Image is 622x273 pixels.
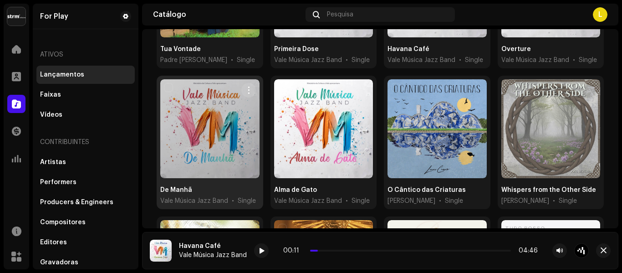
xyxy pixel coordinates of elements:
div: Editores [40,239,67,246]
div: Vale Música Jazz Band [179,252,247,259]
div: Single [238,196,256,206]
re-m-nav-item: Lançamentos [36,66,135,84]
div: Overture [501,45,531,54]
re-a-nav-header: Contribuintes [36,131,135,153]
div: For Play [40,13,68,20]
img: 5b96c525-98b7-408d-b252-cbff09aba785 [150,240,172,262]
re-m-nav-item: Compositores [36,213,135,232]
span: • [459,56,461,65]
div: Havana Café [387,45,429,54]
span: • [439,196,441,206]
span: Lucas Cassaro [387,196,435,206]
div: Gravadoras [40,259,78,266]
span: Joel Bezerra [501,196,549,206]
div: Alma de Gato [274,185,317,195]
span: Padre Milton Satiro [160,56,227,65]
span: • [553,196,555,206]
span: Vale Música Jazz Band [160,196,228,206]
img: 408b884b-546b-4518-8448-1008f9c76b02 [7,7,25,26]
div: Primeira Dose [274,45,319,54]
div: 00:11 [283,247,306,254]
div: Whispers from the Other Side [501,185,596,195]
div: L [593,7,607,22]
re-m-nav-item: Artistas [36,153,135,171]
span: • [232,196,234,206]
span: • [346,56,348,65]
span: • [231,56,233,65]
div: Producers & Engineers [40,199,113,206]
span: • [573,56,575,65]
div: Tua Vontade [160,45,201,54]
span: Vale Música Jazz Band [501,56,569,65]
div: Artistas [40,159,66,166]
div: 04:46 [515,247,538,254]
re-m-nav-item: Producers & Engineers [36,193,135,211]
div: Catálogo [153,11,302,18]
span: Pesquisa [327,11,353,18]
re-m-nav-item: Faixas [36,86,135,104]
div: Faixas [40,91,61,98]
re-m-nav-item: Gravadoras [36,253,135,272]
div: Single [559,196,577,206]
span: Vale Música Jazz Band [274,196,342,206]
span: Vale Música Jazz Band [387,56,455,65]
re-a-nav-header: Ativos [36,44,135,66]
span: Vale Música Jazz Band [274,56,342,65]
div: Compositores [40,219,86,226]
div: Single [352,56,370,65]
re-m-nav-item: Vídeos [36,106,135,124]
div: Vídeos [40,111,62,118]
div: De Manhã [160,185,192,195]
div: Havana Café [179,242,247,250]
div: Lançamentos [40,71,84,78]
div: O Cântico das Criaturas [387,185,466,195]
re-m-nav-item: Editores [36,233,135,252]
div: Single [237,56,255,65]
div: Performers [40,179,76,186]
div: Single [445,196,463,206]
div: Single [579,56,597,65]
re-m-nav-item: Performers [36,173,135,191]
div: Single [465,56,483,65]
span: • [346,196,348,206]
div: Single [352,196,370,206]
